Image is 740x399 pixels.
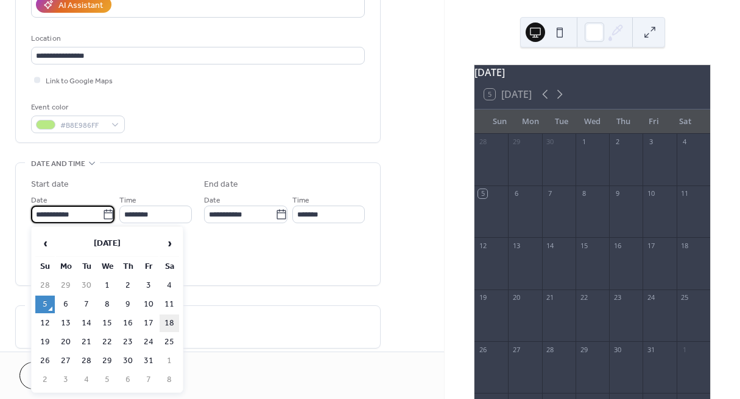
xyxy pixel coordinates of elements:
[613,137,622,147] div: 2
[77,296,96,313] td: 7
[77,352,96,370] td: 28
[77,333,96,351] td: 21
[646,189,655,198] div: 10
[546,189,555,198] div: 7
[97,333,117,351] td: 22
[613,293,622,302] div: 23
[579,241,588,250] div: 15
[31,32,362,45] div: Location
[97,314,117,332] td: 15
[139,314,158,332] td: 17
[160,352,179,370] td: 1
[680,241,689,250] div: 18
[77,258,96,276] th: Tu
[97,352,117,370] td: 29
[97,258,117,276] th: We
[546,241,555,250] div: 14
[160,277,179,294] td: 4
[160,296,179,313] td: 11
[680,345,689,354] div: 1
[292,194,309,207] span: Time
[669,109,700,134] div: Sat
[680,189,689,198] div: 11
[118,314,138,332] td: 16
[97,296,117,313] td: 8
[484,109,515,134] div: Sun
[60,119,105,132] span: #B8E986FF
[139,296,158,313] td: 10
[546,137,555,147] div: 30
[77,277,96,294] td: 30
[646,241,655,250] div: 17
[19,362,94,389] button: Cancel
[35,314,55,332] td: 12
[646,293,655,302] div: 24
[139,352,158,370] td: 31
[546,345,555,354] div: 28
[680,293,689,302] div: 25
[613,345,622,354] div: 30
[577,109,608,134] div: Wed
[512,137,521,147] div: 29
[546,293,555,302] div: 21
[139,333,158,351] td: 24
[31,101,122,114] div: Event color
[31,158,85,170] span: Date and time
[56,371,76,389] td: 3
[139,277,158,294] td: 3
[579,137,588,147] div: 1
[478,293,487,302] div: 19
[608,109,639,134] div: Thu
[56,258,76,276] th: Mo
[97,371,117,389] td: 5
[512,293,521,302] div: 20
[639,109,670,134] div: Fri
[515,109,546,134] div: Mon
[31,194,48,207] span: Date
[160,314,179,332] td: 18
[512,189,521,198] div: 6
[56,314,76,332] td: 13
[118,277,138,294] td: 2
[478,241,487,250] div: 12
[478,137,487,147] div: 28
[35,333,55,351] td: 19
[160,258,179,276] th: Sa
[478,345,487,354] div: 26
[56,352,76,370] td: 27
[77,371,96,389] td: 4
[118,333,138,351] td: 23
[579,345,588,354] div: 29
[35,277,55,294] td: 28
[118,352,138,370] td: 30
[579,189,588,198] div: 8
[31,178,69,191] div: Start date
[613,189,622,198] div: 9
[56,231,158,257] th: [DATE]
[546,109,577,134] div: Tue
[56,277,76,294] td: 29
[204,178,238,191] div: End date
[56,333,76,351] td: 20
[139,371,158,389] td: 7
[118,296,138,313] td: 9
[118,258,138,276] th: Th
[646,137,655,147] div: 3
[646,345,655,354] div: 31
[160,333,179,351] td: 25
[204,194,220,207] span: Date
[35,258,55,276] th: Su
[512,241,521,250] div: 13
[680,137,689,147] div: 4
[512,345,521,354] div: 27
[35,352,55,370] td: 26
[77,314,96,332] td: 14
[579,293,588,302] div: 22
[139,258,158,276] th: Fr
[119,194,136,207] span: Time
[160,231,178,255] span: ›
[97,277,117,294] td: 1
[35,371,55,389] td: 2
[36,231,54,255] span: ‹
